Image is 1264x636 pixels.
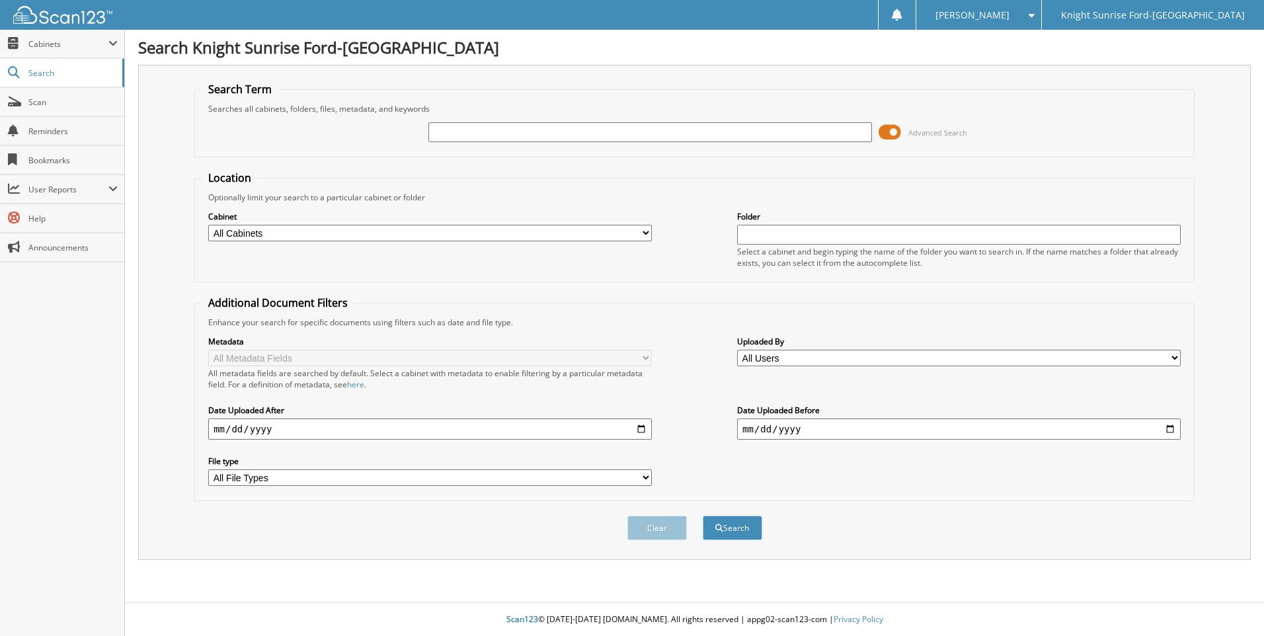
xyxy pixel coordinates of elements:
[138,36,1251,58] h1: Search Knight Sunrise Ford-[GEOGRAPHIC_DATA]
[202,103,1187,114] div: Searches all cabinets, folders, files, metadata, and keywords
[737,418,1181,440] input: end
[28,97,118,108] span: Scan
[935,11,1009,19] span: [PERSON_NAME]
[834,614,883,625] a: Privacy Policy
[28,184,108,195] span: User Reports
[208,418,652,440] input: start
[208,211,652,222] label: Cabinet
[28,242,118,253] span: Announcements
[208,456,652,467] label: File type
[506,614,538,625] span: Scan123
[737,246,1181,268] div: Select a cabinet and begin typing the name of the folder you want to search in. If the name match...
[202,171,258,185] legend: Location
[908,128,967,138] span: Advanced Search
[208,405,652,416] label: Date Uploaded After
[208,336,652,347] label: Metadata
[627,516,687,540] button: Clear
[202,296,354,310] legend: Additional Document Filters
[13,6,112,24] img: scan123-logo-white.svg
[737,405,1181,416] label: Date Uploaded Before
[28,213,118,224] span: Help
[125,604,1264,636] div: © [DATE]-[DATE] [DOMAIN_NAME]. All rights reserved | appg02-scan123-com |
[202,317,1187,328] div: Enhance your search for specific documents using filters such as date and file type.
[737,211,1181,222] label: Folder
[28,155,118,166] span: Bookmarks
[28,126,118,137] span: Reminders
[28,38,108,50] span: Cabinets
[28,67,116,79] span: Search
[703,516,762,540] button: Search
[208,368,652,390] div: All metadata fields are searched by default. Select a cabinet with metadata to enable filtering b...
[202,192,1187,203] div: Optionally limit your search to a particular cabinet or folder
[1061,11,1245,19] span: Knight Sunrise Ford-[GEOGRAPHIC_DATA]
[347,379,364,390] a: here
[737,336,1181,347] label: Uploaded By
[202,82,278,97] legend: Search Term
